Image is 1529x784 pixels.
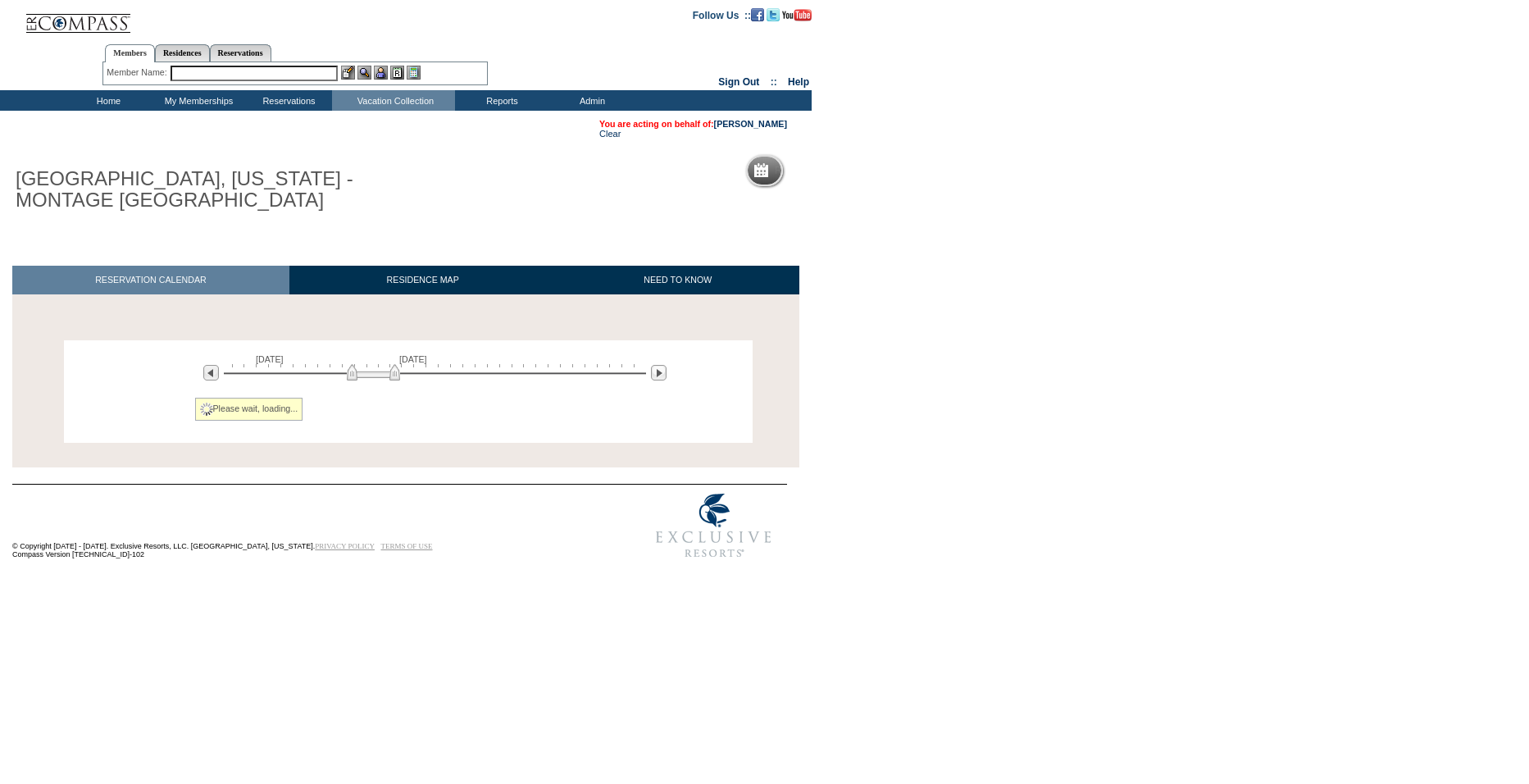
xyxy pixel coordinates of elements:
img: Previous [203,365,219,381]
td: Reports [455,90,545,111]
img: Impersonate [374,66,388,80]
a: Sign Out [718,76,759,88]
a: Subscribe to our YouTube Channel [782,9,812,19]
h5: Reservation Calendar [775,166,900,176]
td: Home [61,90,152,111]
a: Members [105,44,155,62]
a: PRIVACY POLICY [315,542,375,550]
span: :: [771,76,777,88]
img: View [357,66,371,80]
img: Exclusive Resorts [640,485,787,567]
a: Clear [599,129,621,139]
a: Reservations [210,44,271,62]
img: Reservations [390,66,404,80]
div: Member Name: [107,66,170,80]
img: Follow us on Twitter [767,8,780,21]
img: Next [651,365,667,381]
td: My Memberships [152,90,242,111]
a: Become our fan on Facebook [751,9,764,19]
img: Become our fan on Facebook [751,8,764,21]
h1: [GEOGRAPHIC_DATA], [US_STATE] - MONTAGE [GEOGRAPHIC_DATA] [12,165,380,215]
a: TERMS OF USE [381,542,433,550]
a: RESERVATION CALENDAR [12,266,289,294]
td: © Copyright [DATE] - [DATE]. Exclusive Resorts, LLC. [GEOGRAPHIC_DATA], [US_STATE]. Compass Versi... [12,486,586,567]
td: Admin [545,90,635,111]
a: NEED TO KNOW [556,266,799,294]
a: [PERSON_NAME] [714,119,787,129]
a: Follow us on Twitter [767,9,780,19]
img: b_calculator.gif [407,66,421,80]
td: Reservations [242,90,332,111]
a: RESIDENCE MAP [289,266,557,294]
span: You are acting on behalf of: [599,119,787,129]
a: Residences [155,44,210,62]
img: b_edit.gif [341,66,355,80]
td: Vacation Collection [332,90,455,111]
a: Help [788,76,809,88]
td: Follow Us :: [693,8,751,21]
img: Subscribe to our YouTube Channel [782,9,812,21]
span: [DATE] [399,354,427,364]
span: [DATE] [256,354,284,364]
div: Please wait, loading... [195,398,303,421]
img: spinner2.gif [200,403,213,416]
